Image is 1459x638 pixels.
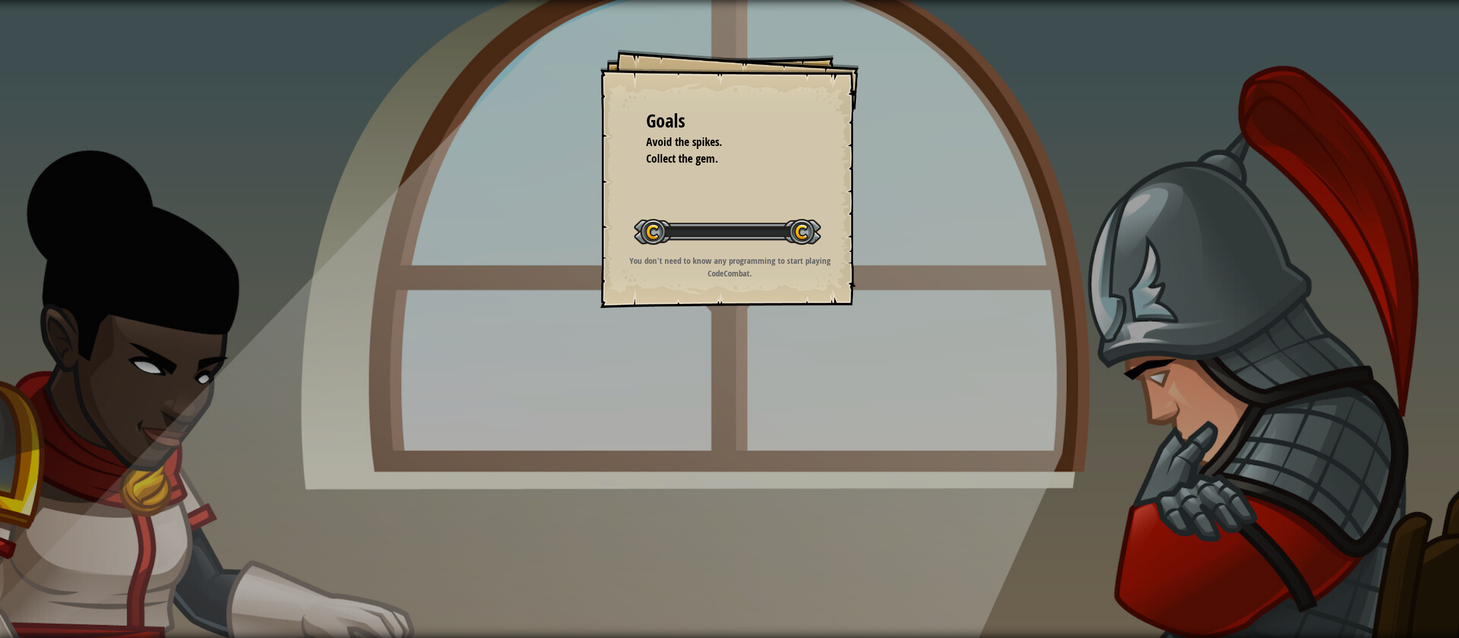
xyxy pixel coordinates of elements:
span: Collect the gem. [646,151,718,166]
span: Avoid the spikes. [646,134,722,149]
p: You don't need to know any programming to start playing CodeCombat. [615,255,845,279]
div: Goals [646,108,813,134]
li: Collect the gem. [632,151,810,167]
li: Avoid the spikes. [632,134,810,151]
